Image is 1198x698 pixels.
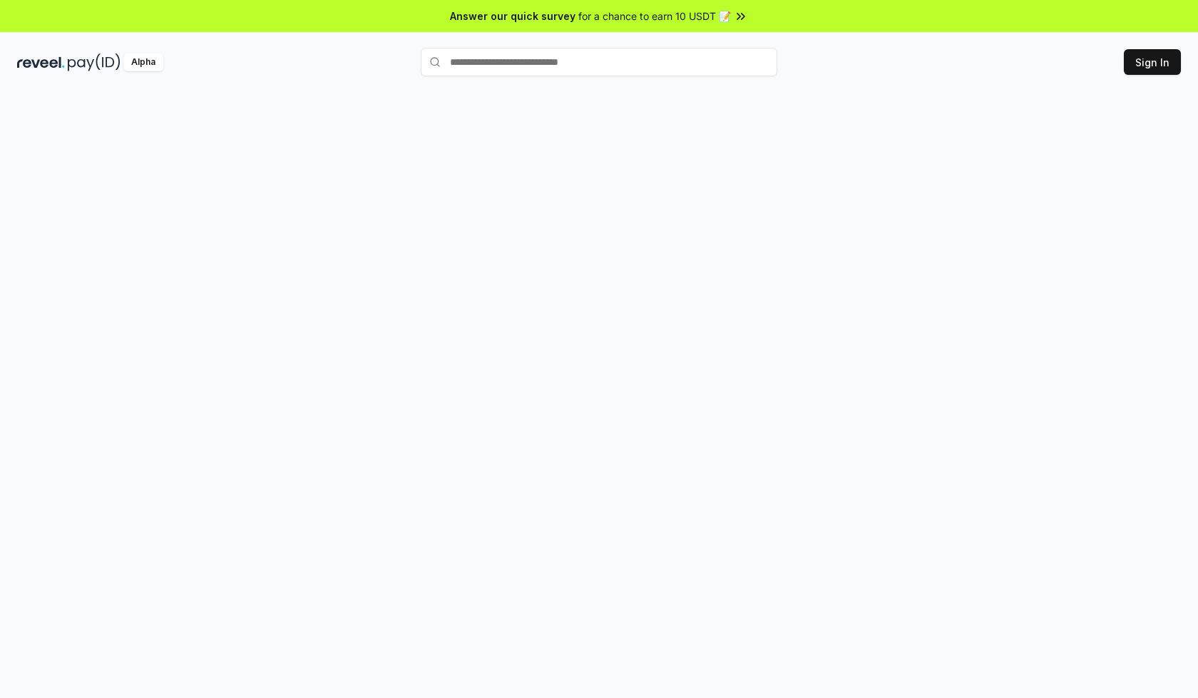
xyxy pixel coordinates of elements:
[450,9,575,24] span: Answer our quick survey
[1124,49,1181,75] button: Sign In
[578,9,731,24] span: for a chance to earn 10 USDT 📝
[68,53,121,71] img: pay_id
[17,53,65,71] img: reveel_dark
[123,53,163,71] div: Alpha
